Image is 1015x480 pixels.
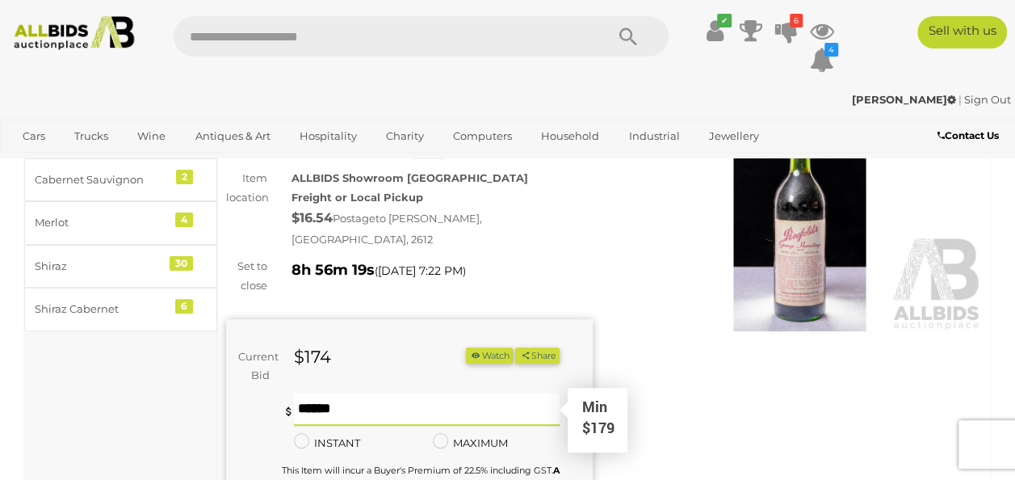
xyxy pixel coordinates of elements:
div: Current Bid [226,347,282,385]
a: Sell with us [917,16,1007,48]
span: | [958,93,962,106]
a: Jewellery [698,123,770,149]
strong: ALLBIDS Showroom [GEOGRAPHIC_DATA] [291,171,528,184]
a: 6 [774,16,799,45]
button: Share [515,347,560,364]
a: Sign Out [964,93,1011,106]
a: Wine [127,123,176,149]
strong: 8h 56m 19s [291,261,375,279]
b: Contact Us [937,129,999,141]
a: Office [12,149,64,176]
a: Household [531,123,610,149]
li: Watch this item [466,347,513,364]
a: 4 [810,45,834,74]
a: Shiraz Cabernet 6 [24,288,217,331]
div: Item location [214,169,279,207]
a: Cabernet Sauvignon 2 [24,158,217,201]
div: Merlot [35,213,168,232]
div: Cabernet Sauvignon [35,171,168,189]
div: 4 [175,213,193,227]
a: Merlot 4 [24,201,217,244]
div: Shiraz [35,257,168,276]
img: Allbids.com.au [7,16,141,50]
button: Search [588,16,669,57]
label: INSTANT [294,434,360,453]
div: Postage [291,207,593,249]
strong: $174 [294,347,331,367]
a: Computers [442,123,522,149]
div: Shiraz Cabernet [35,300,168,318]
a: Charity [375,123,434,149]
div: 2 [176,170,193,184]
strong: $16.54 [291,210,333,225]
button: Watch [466,347,513,364]
a: Antiques & Art [185,123,281,149]
a: Trucks [64,123,119,149]
i: ✔ [717,14,732,27]
a: Shiraz 30 [24,245,217,288]
i: 4 [824,43,838,57]
div: 30 [170,256,193,271]
span: ( ) [375,264,466,277]
span: to [PERSON_NAME], [GEOGRAPHIC_DATA], 2612 [291,212,482,246]
a: [PERSON_NAME] [852,93,958,106]
a: ✔ [703,16,728,45]
i: 6 [790,14,803,27]
a: [GEOGRAPHIC_DATA] [134,149,270,176]
img: Penfolds Grange Hermitage Bin 95 Vintage 1979, Bottled 1981 [617,95,984,331]
strong: Freight or Local Pickup [291,191,423,204]
a: Hospitality [289,123,367,149]
a: Industrial [618,123,690,149]
label: MAXIMUM [433,434,508,453]
a: Contact Us [937,127,1003,145]
span: [DATE] 7:22 PM [378,263,463,278]
div: Set to close [214,257,279,295]
div: 6 [175,299,193,314]
strong: [PERSON_NAME] [852,93,956,106]
div: Min $179 [569,397,626,450]
a: Cars [12,123,56,149]
a: Sports [72,149,126,176]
